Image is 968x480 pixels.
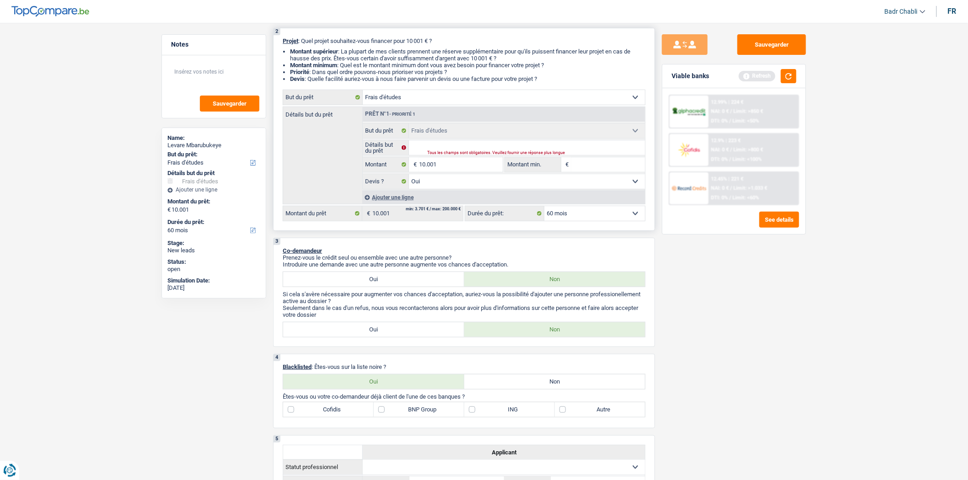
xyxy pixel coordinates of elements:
div: Détails but du prêt [167,170,260,177]
label: Durée du prêt: [167,219,258,226]
div: [DATE] [167,284,260,292]
p: Seulement dans le cas d'un refus, nous vous recontacterons alors pour avoir plus d'informations s... [283,304,645,318]
span: / [731,108,732,114]
label: Autre [555,402,645,417]
span: NAI: 0 € [711,185,729,191]
div: 12.45% | 221 € [711,176,744,182]
span: € [409,157,419,172]
button: Sauvegarder [737,34,806,55]
p: Prenez-vous le crédit seul ou ensemble avec une autre personne? [283,254,645,261]
label: ING [464,402,555,417]
span: / [730,195,731,201]
div: 12.9% | 223 € [711,138,741,144]
label: Détails but du prêt [363,140,409,155]
label: Devis ? [363,174,409,189]
div: Refresh [739,71,775,81]
span: Limit: <100% [733,156,762,162]
div: Levare Mbarubukeye [167,142,260,149]
div: Stage: [167,240,260,247]
div: open [167,266,260,273]
a: Badr Chabli [877,4,925,19]
div: 4 [274,354,280,361]
li: : Dans quel ordre pouvons-nous prioriser vos projets ? [290,69,645,75]
img: Record Credits [672,180,706,197]
label: Durée du prêt: [465,206,544,221]
label: Non [464,322,645,337]
label: Oui [283,272,464,287]
span: Co-demandeur [283,247,322,254]
label: Montant [363,157,409,172]
th: Statut professionnel [283,459,363,475]
div: Tous les champs sont obligatoires. Veuillez fournir une réponse plus longue [427,151,623,155]
div: Ajouter une ligne [362,191,645,204]
span: DTI: 0% [711,195,728,201]
li: : La plupart de mes clients prennent une réserve supplémentaire pour qu'ils puissent financer leu... [290,48,645,62]
span: Limit: <50% [733,118,759,124]
h5: Notes [171,41,257,48]
span: Limit: >800 € [734,147,764,153]
span: € [362,206,372,221]
li: : Quelle facilité auriez-vous à nous faire parvenir un devis ou une facture pour votre projet ? [290,75,645,82]
div: Viable banks [672,72,709,80]
span: NAI: 0 € [711,147,729,153]
div: Status: [167,258,260,266]
th: Applicant [363,445,645,459]
label: BNP Group [374,402,464,417]
label: Détails but du prêt [283,107,362,117]
div: Prêt n°1 [363,111,418,117]
div: Simulation Date: [167,277,260,284]
span: Badr Chabli [885,8,918,16]
div: New leads [167,247,260,254]
label: Montant du prêt: [167,198,258,205]
div: 2 [274,28,280,35]
button: Sauvegarder [200,96,259,112]
label: But du prêt [363,123,409,138]
span: Limit: <60% [733,195,759,201]
span: NAI: 0 € [711,108,729,114]
p: Si cela s'avère nécessaire pour augmenter vos chances d'acceptation, auriez-vous la possibilité d... [283,291,645,304]
li: : Quel est le montant minimum dont vous avez besoin pour financer votre projet ? [290,62,645,69]
p: : Quel projet souhaitez-vous financer pour 10 001 € ? [283,37,645,44]
div: 5 [274,436,280,443]
span: € [167,206,171,213]
label: But du prêt: [167,151,258,158]
img: TopCompare Logo [11,6,89,17]
p: Introduire une demande avec une autre personne augmente vos chances d'acceptation. [283,261,645,268]
label: Oui [283,374,464,389]
img: AlphaCredit [672,107,706,117]
label: Oui [283,322,464,337]
button: See details [759,212,799,228]
span: Sauvegarder [213,101,247,107]
p: : Êtes-vous sur la liste noire ? [283,363,645,370]
label: Montant min. [505,157,561,172]
span: Blacklisted [283,363,312,370]
strong: Montant minimum [290,62,337,69]
span: / [731,147,732,153]
strong: Montant supérieur [290,48,338,55]
div: fr [948,7,957,16]
span: / [730,156,731,162]
p: Êtes-vous ou votre co-demandeur déjà client de l'une de ces banques ? [283,393,645,400]
span: Limit: >1.033 € [734,185,768,191]
span: € [561,157,571,172]
strong: Priorité [290,69,309,75]
div: Ajouter une ligne [167,187,260,193]
span: / [730,118,731,124]
span: Devis [290,75,305,82]
label: But du prêt [283,90,363,105]
div: 3 [274,238,280,245]
img: Cofidis [672,141,706,158]
span: DTI: 0% [711,156,728,162]
span: - Priorité 1 [389,112,415,117]
div: Name: [167,134,260,142]
label: Cofidis [283,402,374,417]
label: Montant du prêt [283,206,362,221]
span: DTI: 0% [711,118,728,124]
span: Limit: >850 € [734,108,764,114]
span: Projet [283,37,298,44]
label: Non [464,272,645,287]
label: Non [464,374,645,389]
div: min: 3.701 € / max: 200.000 € [406,207,461,211]
span: / [731,185,732,191]
div: 12.99% | 224 € [711,99,744,105]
